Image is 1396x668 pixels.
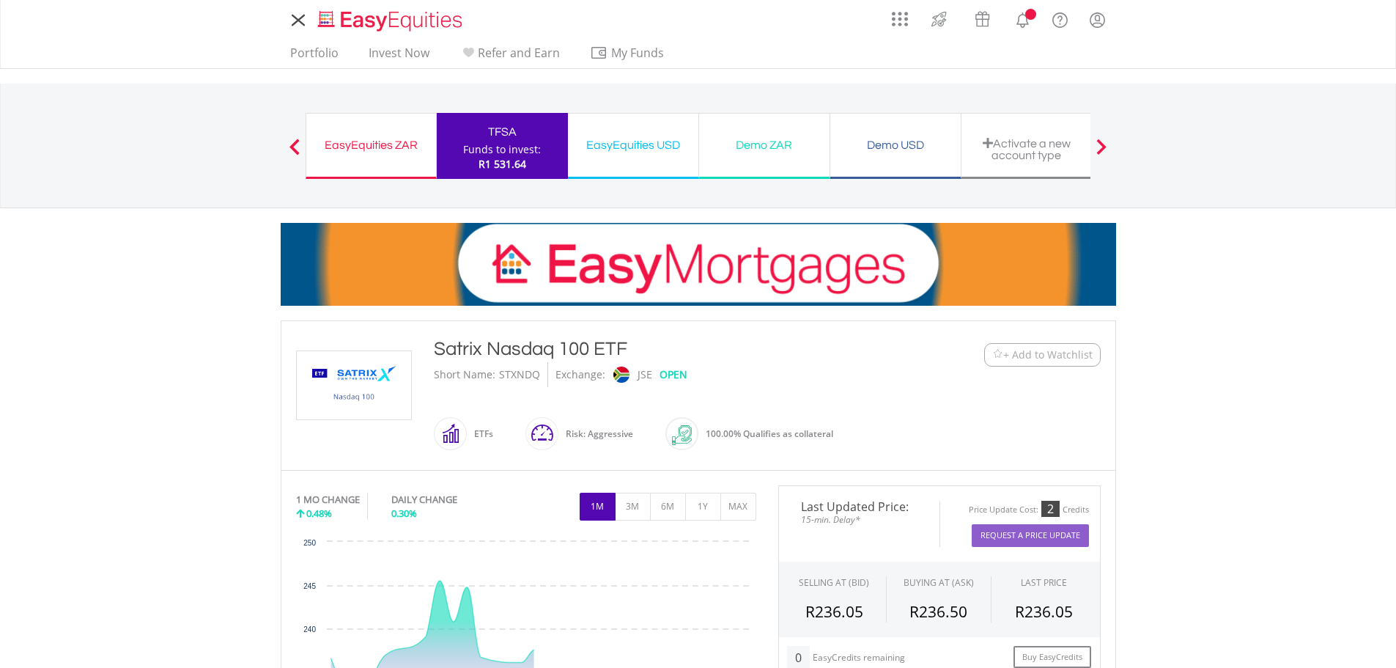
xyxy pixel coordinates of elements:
text: 240 [303,625,316,634]
span: + Add to Watchlist [1003,348,1093,362]
a: Home page [312,4,468,33]
a: Invest Now [363,45,435,68]
div: Short Name: [434,362,495,387]
span: 100.00% Qualifies as collateral [706,427,833,440]
div: Activate a new account type [970,137,1083,161]
div: OPEN [660,362,687,387]
a: Portfolio [284,45,344,68]
div: EasyEquities USD [577,135,690,155]
button: 1M [580,493,616,521]
div: DAILY CHANGE [391,493,506,507]
a: Vouchers [961,4,1004,31]
div: Risk: Aggressive [558,416,633,452]
button: 3M [615,493,651,521]
img: TFSA.STXNDQ.png [299,351,409,419]
div: EasyEquities ZAR [315,135,427,155]
button: Watchlist + Add to Watchlist [984,343,1101,367]
img: EasyEquities_Logo.png [315,9,468,33]
button: Request A Price Update [972,524,1089,547]
div: SELLING AT (BID) [799,576,869,589]
div: JSE [638,362,652,387]
span: Refer and Earn [478,45,560,61]
img: thrive-v2.svg [927,7,951,31]
button: MAX [720,493,756,521]
div: Demo ZAR [708,135,821,155]
img: collateral-qualifying-green.svg [672,425,692,445]
a: My Profile [1079,4,1116,36]
span: R1 531.64 [479,157,526,171]
button: 1Y [685,493,721,521]
span: 0.48% [306,507,332,520]
a: Notifications [1004,4,1041,33]
div: EasyCredits remaining [813,653,905,665]
div: Price Update Cost: [969,504,1038,515]
span: BUYING AT (ASK) [904,576,974,589]
div: 1 MO CHANGE [296,493,360,507]
img: Watchlist [992,349,1003,360]
text: 250 [303,539,316,547]
div: Funds to invest: [463,142,541,157]
div: TFSA [446,122,559,142]
a: Refer and Earn [454,45,566,68]
span: 0.30% [391,507,417,520]
img: grid-menu-icon.svg [892,11,908,27]
span: R236.50 [909,601,967,622]
div: Credits [1063,504,1089,515]
div: 2 [1041,501,1060,517]
div: Satrix Nasdaq 100 ETF [434,336,894,362]
span: Last Updated Price: [790,501,928,513]
span: My Funds [590,43,686,62]
span: R236.05 [1015,601,1073,622]
img: EasyMortage Promotion Banner [281,223,1116,306]
div: Exchange: [555,362,605,387]
a: AppsGrid [882,4,917,27]
button: 6M [650,493,686,521]
text: 245 [303,582,316,590]
img: vouchers-v2.svg [970,7,994,31]
div: LAST PRICE [1021,576,1067,589]
div: STXNDQ [499,362,540,387]
a: FAQ's and Support [1041,4,1079,33]
span: R236.05 [805,601,863,622]
img: jse.png [613,367,629,383]
div: ETFs [467,416,493,452]
div: Demo USD [839,135,952,155]
span: 15-min. Delay* [790,513,928,526]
